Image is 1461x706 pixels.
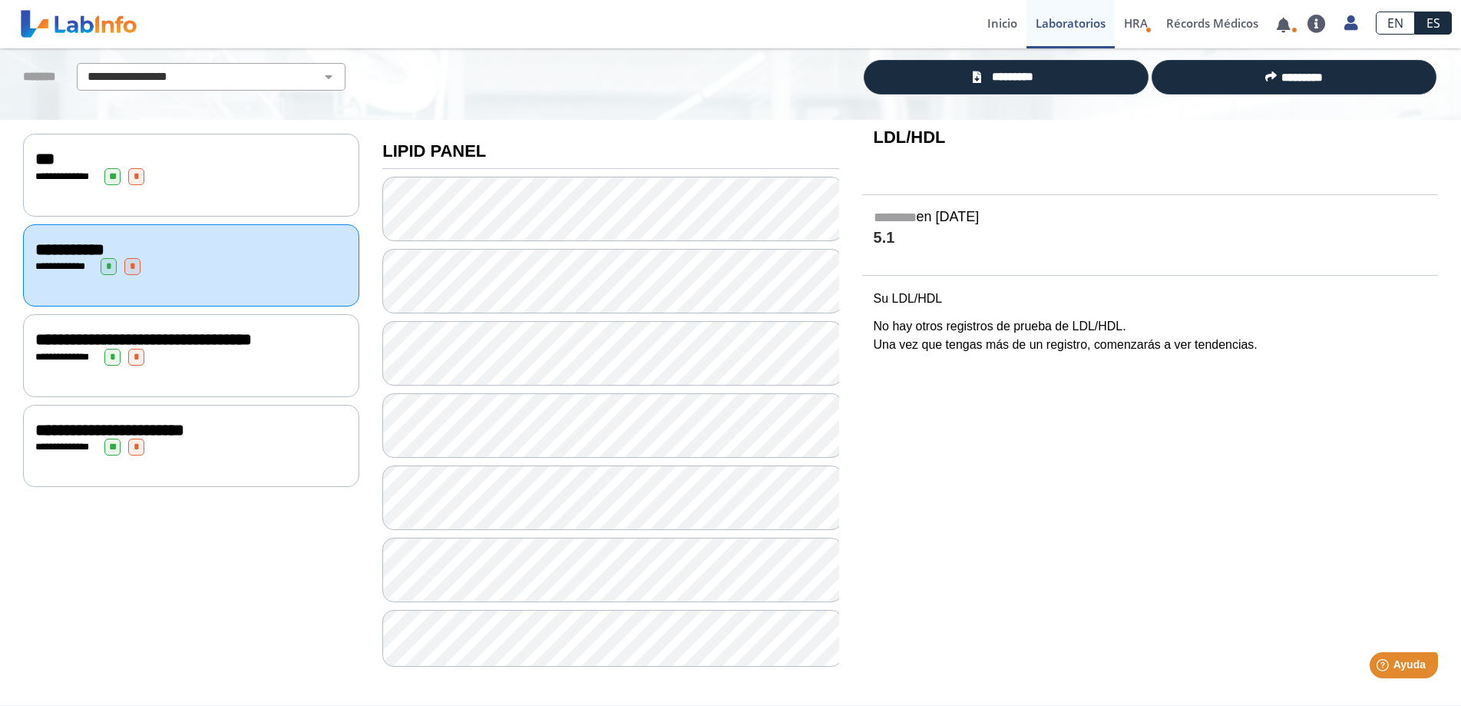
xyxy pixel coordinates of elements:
a: ES [1415,12,1452,35]
span: HRA [1124,15,1148,31]
h5: en [DATE] [874,209,1426,227]
iframe: Help widget launcher [1324,646,1444,689]
h4: 5.1 [874,229,1426,248]
b: LIPID PANEL [382,141,486,161]
p: Su LDL/HDL [874,290,1426,308]
a: EN [1376,12,1415,35]
b: LDL/HDL [874,128,946,147]
p: No hay otros registros de prueba de LDL/HDL. Una vez que tengas más de un registro, comenzarás a ... [874,317,1426,354]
